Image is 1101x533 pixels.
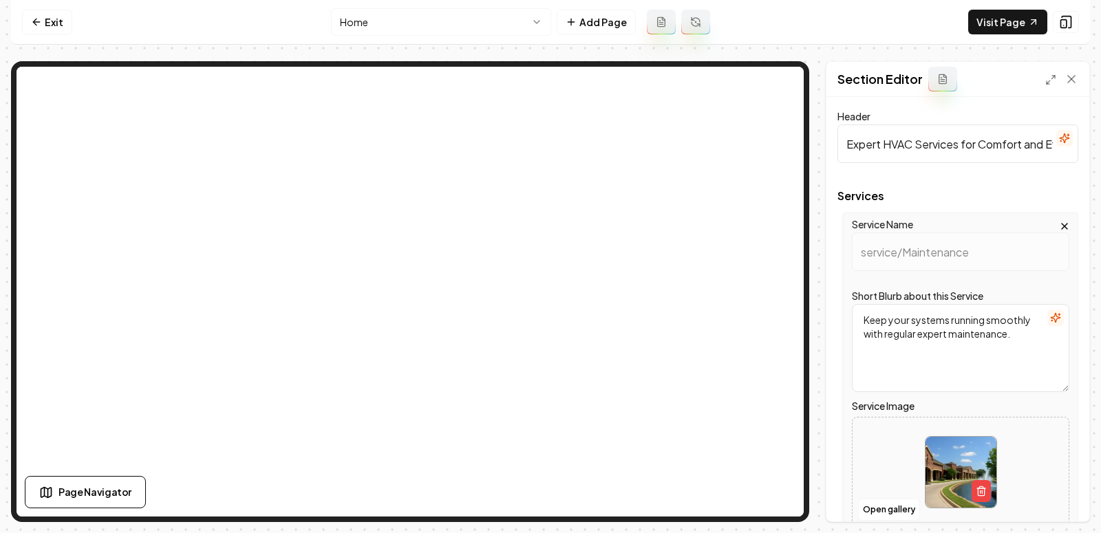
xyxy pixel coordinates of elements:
[852,398,1069,414] label: Service Image
[647,10,676,34] button: Add admin page prompt
[58,485,131,499] span: Page Navigator
[22,10,72,34] a: Exit
[858,499,920,521] button: Open gallery
[928,67,957,91] button: Add admin section prompt
[852,232,1069,271] input: Service Name
[681,10,710,34] button: Regenerate page
[557,10,636,34] button: Add Page
[968,10,1047,34] a: Visit Page
[926,437,996,508] img: image
[837,191,1078,202] span: Services
[837,110,870,122] label: Header
[852,290,983,302] label: Short Blurb about this Service
[852,218,913,230] label: Service Name
[837,124,1078,163] input: Header
[837,69,923,89] h2: Section Editor
[25,476,146,508] button: Page Navigator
